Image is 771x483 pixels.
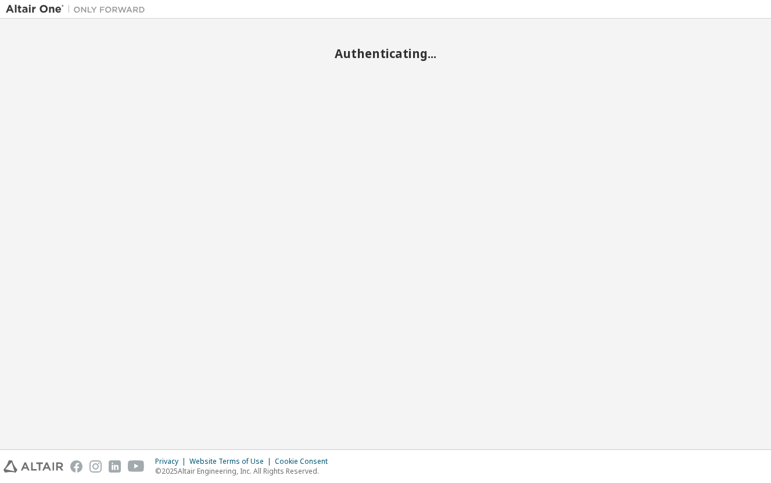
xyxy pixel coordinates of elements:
[6,3,151,15] img: Altair One
[155,457,189,466] div: Privacy
[275,457,335,466] div: Cookie Consent
[6,46,765,61] h2: Authenticating...
[89,460,102,473] img: instagram.svg
[155,466,335,476] p: © 2025 Altair Engineering, Inc. All Rights Reserved.
[70,460,83,473] img: facebook.svg
[3,460,63,473] img: altair_logo.svg
[189,457,275,466] div: Website Terms of Use
[128,460,145,473] img: youtube.svg
[109,460,121,473] img: linkedin.svg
